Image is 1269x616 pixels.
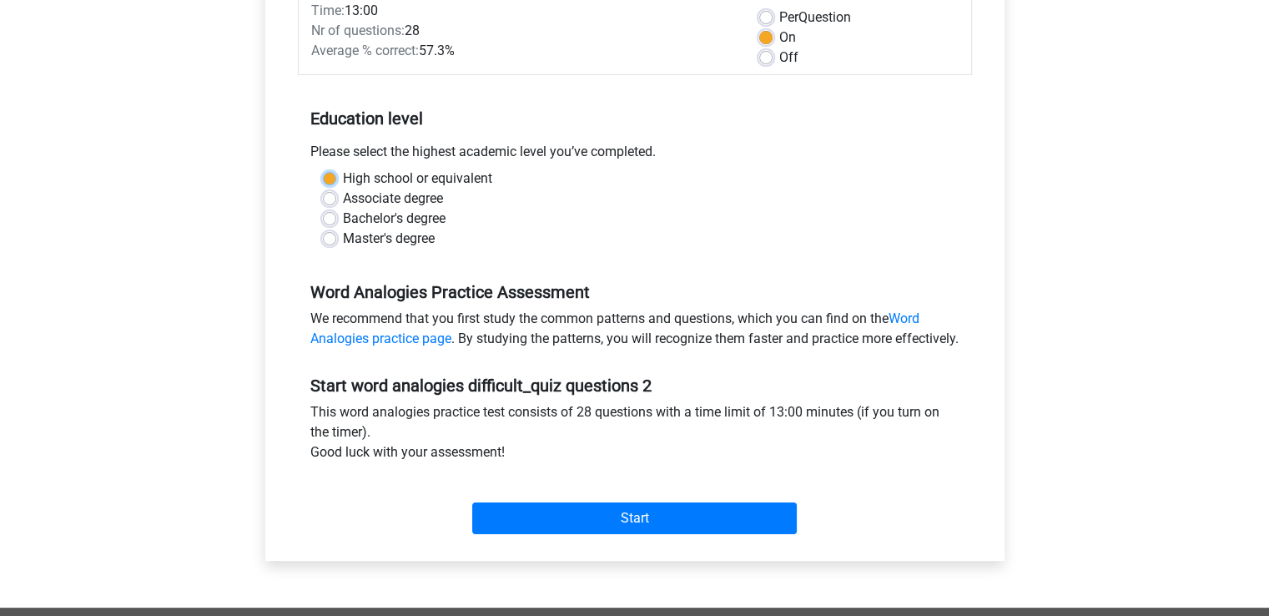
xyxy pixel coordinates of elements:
[298,309,972,356] div: We recommend that you first study the common patterns and questions, which you can find on the . ...
[298,402,972,469] div: This word analogies practice test consists of 28 questions with a time limit of 13:00 minutes (if...
[343,169,492,189] label: High school or equivalent
[310,102,959,135] h5: Education level
[311,43,419,58] span: Average % correct:
[779,9,798,25] span: Per
[779,8,851,28] label: Question
[299,41,747,61] div: 57.3%
[310,376,959,396] h5: Start word analogies difficult_quiz questions 2
[310,282,959,302] h5: Word Analogies Practice Assessment
[343,229,435,249] label: Master's degree
[779,28,796,48] label: On
[343,209,446,229] label: Bachelor's degree
[311,3,345,18] span: Time:
[299,1,747,21] div: 13:00
[299,21,747,41] div: 28
[472,502,797,534] input: Start
[779,48,798,68] label: Off
[311,23,405,38] span: Nr of questions:
[343,189,443,209] label: Associate degree
[298,142,972,169] div: Please select the highest academic level you’ve completed.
